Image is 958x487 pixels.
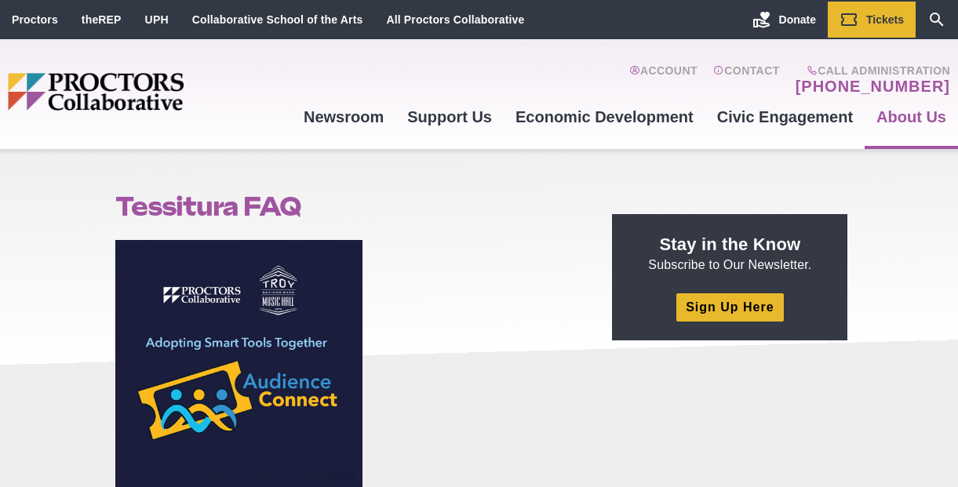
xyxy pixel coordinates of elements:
[676,293,783,321] a: Sign Up Here
[292,96,395,138] a: Newsroom
[705,96,865,138] a: Civic Engagement
[8,73,292,111] img: Proctors logo
[386,13,524,26] a: All Proctors Collaborative
[660,234,801,254] strong: Stay in the Know
[796,77,950,96] a: [PHONE_NUMBER]
[866,13,904,26] span: Tickets
[12,13,58,26] a: Proctors
[713,64,780,96] a: Contact
[629,64,698,96] a: Account
[192,13,363,26] a: Collaborative School of the Arts
[865,96,958,138] a: About Us
[504,96,705,138] a: Economic Development
[779,13,816,26] span: Donate
[115,191,577,221] h1: Tessitura FAQ
[741,2,828,38] a: Donate
[631,233,829,274] p: Subscribe to Our Newsletter.
[828,2,916,38] a: Tickets
[145,13,169,26] a: UPH
[82,13,122,26] a: theREP
[791,64,950,77] span: Call Administration
[916,2,958,38] a: Search
[395,96,504,138] a: Support Us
